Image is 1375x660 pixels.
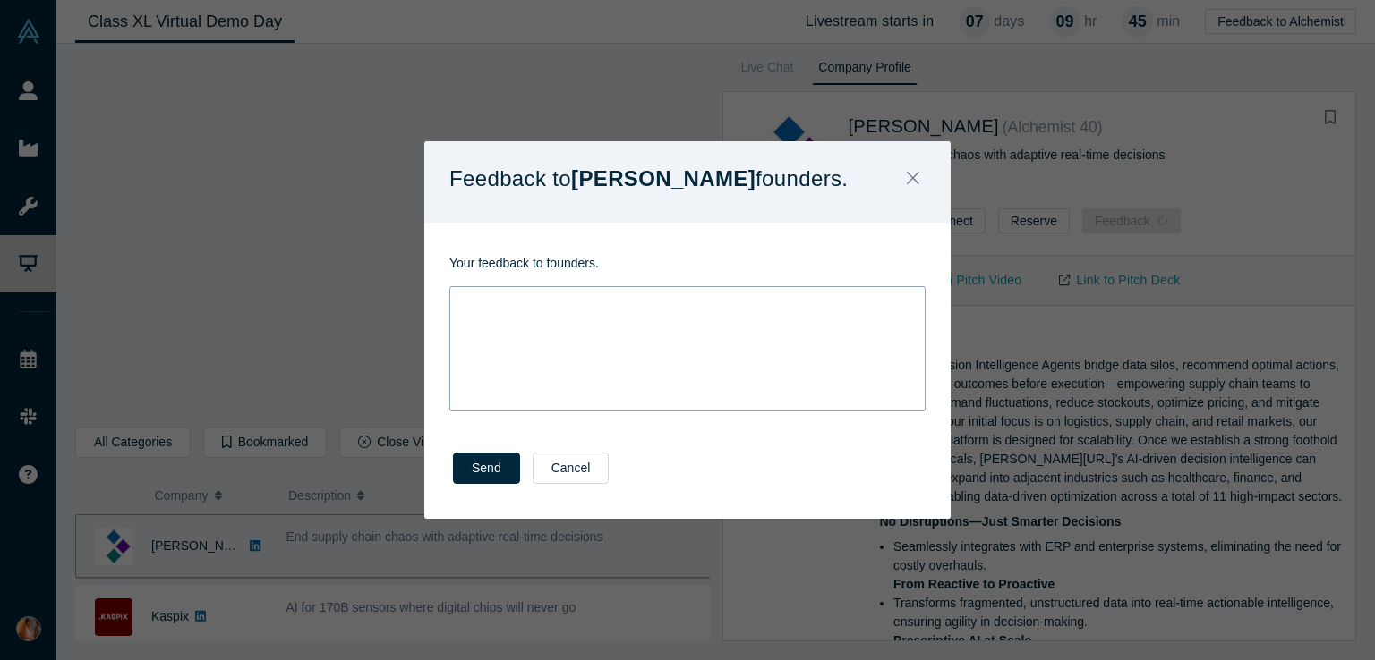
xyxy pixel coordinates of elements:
[571,166,756,190] strong: [PERSON_NAME]
[894,160,932,199] button: Close
[449,254,599,273] label: Your feedback to founders.
[453,453,520,484] button: Send
[449,160,848,198] p: Feedback to founders.
[449,286,926,411] div: rdw-wrapper
[533,453,610,484] button: Cancel
[462,292,914,311] div: rdw-editor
